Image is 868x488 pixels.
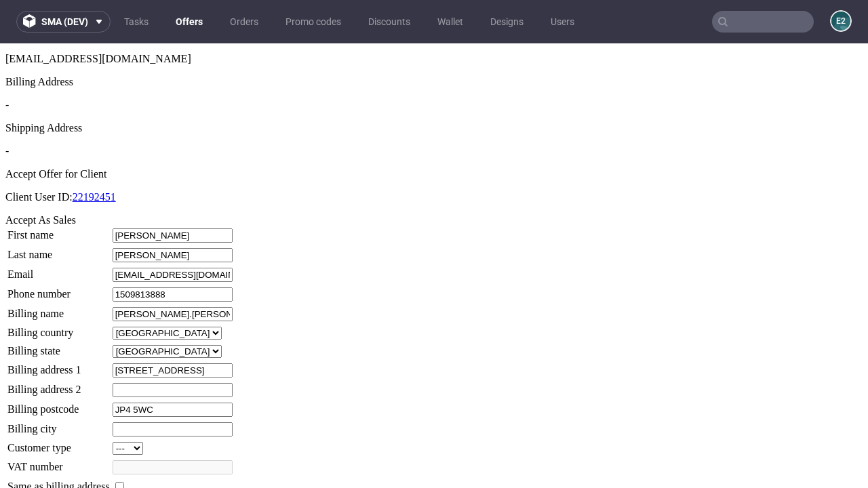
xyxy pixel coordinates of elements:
td: Email [7,224,111,239]
td: Billing name [7,263,111,279]
a: Tasks [116,11,157,33]
td: Last name [7,204,111,220]
td: Billing postcode [7,359,111,374]
div: Billing Address [5,33,863,45]
td: Customer type [7,398,111,412]
span: - [5,102,9,113]
p: Client User ID: [5,148,863,160]
div: Shipping Address [5,79,863,91]
td: Billing city [7,378,111,394]
a: Orders [222,11,267,33]
td: Billing state [7,301,111,315]
td: Billing address 2 [7,339,111,354]
a: Promo codes [277,11,349,33]
div: Accept Offer for Client [5,125,863,137]
figcaption: e2 [831,12,850,30]
a: Discounts [360,11,418,33]
div: Accept As Sales [5,171,863,183]
span: sma (dev) [41,17,88,26]
td: First name [7,184,111,200]
a: Wallet [429,11,471,33]
a: Offers [167,11,211,33]
td: Billing address 1 [7,319,111,335]
span: [EMAIL_ADDRESS][DOMAIN_NAME] [5,9,191,21]
td: VAT number [7,416,111,432]
a: 22192451 [73,148,116,159]
a: Users [542,11,583,33]
button: sma (dev) [16,11,111,33]
td: Phone number [7,243,111,259]
span: - [5,56,9,67]
td: Billing country [7,283,111,297]
td: Same as billing address [7,436,111,451]
a: Designs [482,11,532,33]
